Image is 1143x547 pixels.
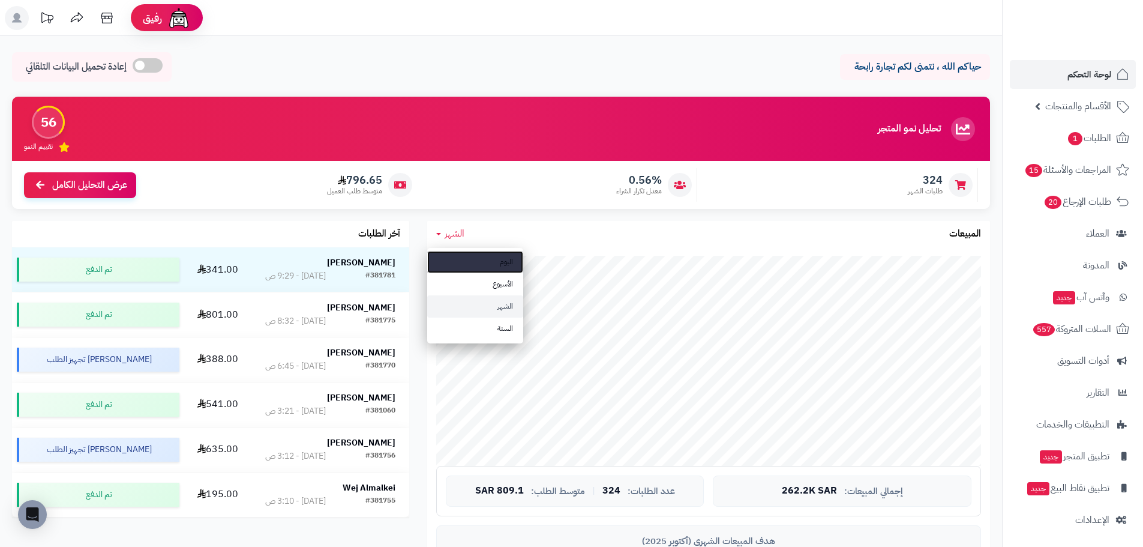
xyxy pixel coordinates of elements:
div: [DATE] - 6:45 ص [265,360,326,372]
strong: [PERSON_NAME] [327,346,395,359]
strong: Wej Almalkei [343,482,395,494]
span: الأقسام والمنتجات [1045,98,1111,115]
span: 557 [1033,323,1055,336]
div: تم الدفع [17,258,179,282]
span: المدونة [1083,257,1109,274]
span: جديد [1053,291,1075,304]
div: #381756 [365,450,395,462]
div: #381775 [365,315,395,327]
a: لوحة التحكم [1010,60,1136,89]
span: إعادة تحميل البيانات التلقائي [26,60,127,74]
span: لوحة التحكم [1067,66,1111,83]
div: [PERSON_NAME] تجهيز الطلب [17,348,179,372]
h3: آخر الطلبات [358,229,400,240]
a: المراجعات والأسئلة15 [1010,156,1136,184]
strong: [PERSON_NAME] [327,437,395,449]
span: تطبيق المتجر [1039,448,1109,465]
span: إجمالي المبيعات: [844,486,903,497]
span: متوسط الطلب: [531,486,585,497]
div: Open Intercom Messenger [18,500,47,529]
a: طلبات الإرجاع20 [1010,187,1136,216]
span: متوسط طلب العميل [327,186,382,196]
a: تطبيق المتجرجديد [1010,442,1136,471]
td: 195.00 [184,473,251,517]
div: #381781 [365,270,395,282]
span: 1 [1068,132,1082,145]
div: تم الدفع [17,303,179,327]
span: عرض التحليل الكامل [52,178,127,192]
span: جديد [1040,450,1062,464]
div: [DATE] - 3:21 ص [265,405,326,417]
span: 262.2K SAR [782,486,837,497]
a: أدوات التسويق [1010,346,1136,375]
span: 324 [602,486,620,497]
td: 635.00 [184,428,251,472]
a: الإعدادات [1010,506,1136,534]
a: السلات المتروكة557 [1010,315,1136,343]
a: المدونة [1010,251,1136,280]
strong: [PERSON_NAME] [327,391,395,404]
div: #381755 [365,495,395,507]
span: طلبات الشهر [908,186,943,196]
a: العملاء [1010,219,1136,248]
td: 341.00 [184,247,251,292]
div: [DATE] - 3:12 ص [265,450,326,462]
td: 541.00 [184,382,251,427]
span: الإعدادات [1075,512,1109,528]
a: تحديثات المنصة [32,6,62,33]
div: [DATE] - 8:32 ص [265,315,326,327]
img: ai-face.png [167,6,191,30]
div: تم الدفع [17,393,179,417]
a: السنة [427,318,523,340]
span: تقييم النمو [24,142,53,152]
strong: [PERSON_NAME] [327,256,395,269]
span: التقارير [1087,384,1109,401]
a: تطبيق نقاط البيعجديد [1010,474,1136,503]
div: [DATE] - 3:10 ص [265,495,326,507]
a: التطبيقات والخدمات [1010,410,1136,439]
a: عرض التحليل الكامل [24,172,136,198]
span: 15 [1025,164,1042,177]
a: الشهر [436,227,464,241]
span: 0.56% [616,174,662,187]
div: [PERSON_NAME] تجهيز الطلب [17,438,179,462]
span: | [592,486,595,495]
span: أدوات التسويق [1057,352,1109,369]
div: تم الدفع [17,483,179,507]
span: وآتس آب [1052,289,1109,306]
a: التقارير [1010,378,1136,407]
span: جديد [1027,482,1049,495]
span: 809.1 SAR [475,486,524,497]
span: 20 [1045,196,1061,209]
div: #381060 [365,405,395,417]
a: اليوم [427,251,523,273]
div: #381770 [365,360,395,372]
p: حياكم الله ، نتمنى لكم تجارة رابحة [849,60,981,74]
td: 388.00 [184,337,251,382]
span: رفيق [143,11,162,25]
span: العملاء [1086,225,1109,242]
span: السلات المتروكة [1032,321,1111,337]
a: وآتس آبجديد [1010,283,1136,312]
h3: تحليل نمو المتجر [878,124,941,134]
span: 324 [908,174,943,187]
span: عدد الطلبات: [628,486,675,497]
td: 801.00 [184,292,251,337]
a: الشهر [427,295,523,318]
span: الطلبات [1067,130,1111,147]
span: طلبات الإرجاع [1043,193,1111,210]
a: الطلبات1 [1010,124,1136,153]
h3: المبيعات [949,229,981,240]
span: المراجعات والأسئلة [1024,162,1111,178]
span: الشهر [445,226,464,241]
span: تطبيق نقاط البيع [1026,480,1109,497]
span: التطبيقات والخدمات [1036,416,1109,433]
strong: [PERSON_NAME] [327,301,395,314]
div: [DATE] - 9:29 ص [265,270,326,282]
a: الأسبوع [427,273,523,295]
span: 796.65 [327,174,382,187]
span: معدل تكرار الشراء [616,186,662,196]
